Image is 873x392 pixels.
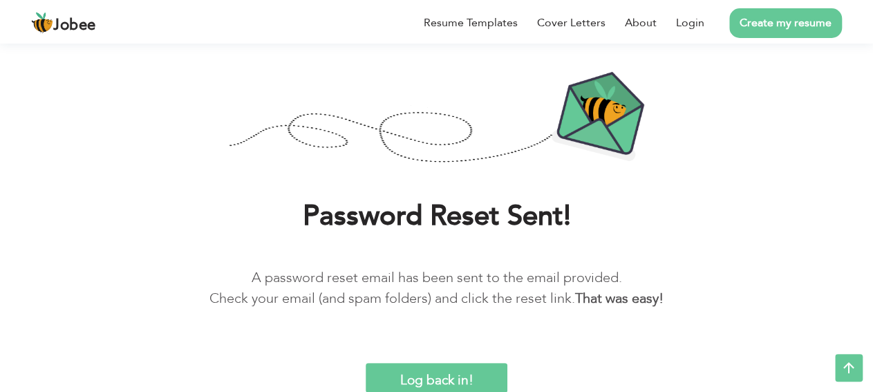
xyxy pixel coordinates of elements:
[21,268,852,309] p: A password reset email has been sent to the email provided. Check your email (and spam folders) a...
[21,198,852,234] h1: Password Reset Sent!
[575,289,664,308] b: That was easy!
[729,8,842,38] a: Create my resume
[53,18,96,33] span: Jobee
[31,12,96,34] a: Jobee
[676,15,704,31] a: Login
[31,12,53,34] img: jobee.io
[537,15,606,31] a: Cover Letters
[625,15,657,31] a: About
[229,71,645,165] img: Password-Reset-Confirmation.png
[424,15,518,31] a: Resume Templates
